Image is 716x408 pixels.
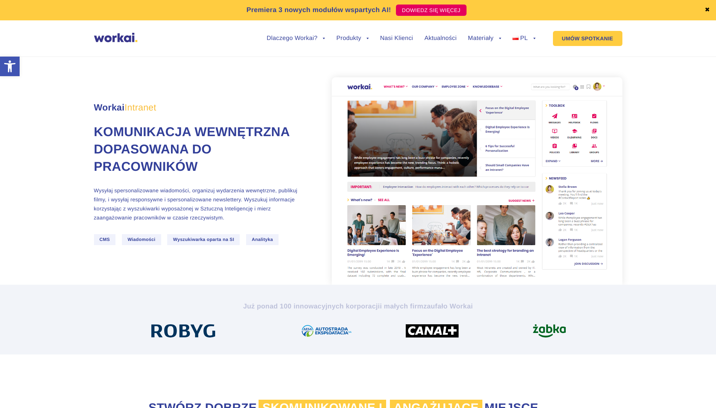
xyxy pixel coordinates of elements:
[336,35,369,41] a: Produkty
[94,186,302,222] p: Wysyłaj spersonalizowane wiadomości, organizuj wydarzenia wewnętrzne, publikuj filmy, i wysyłaj r...
[553,31,622,46] a: UMÓW SPOTKANIE
[94,124,302,176] h1: Komunikacja wewnętrzna dopasowana do pracowników
[122,234,161,245] span: Wiadomości
[125,103,156,113] em: Intranet
[94,94,156,112] span: Workai
[468,35,501,41] a: Materiały
[267,35,325,41] a: Dlaczego Workai?
[246,234,279,245] span: Analityka
[396,5,467,16] a: DOWIEDZ SIĘ WIĘCEJ
[424,35,456,41] a: Aktualności
[380,35,413,41] a: Nasi Klienci
[705,7,710,13] a: ✖
[167,234,240,245] span: Wyszukiwarka oparta na SI
[94,234,116,245] span: CMS
[149,302,568,311] h2: Już ponad 100 innowacyjnych korporacji zaufało Workai
[520,35,528,41] span: PL
[380,302,423,310] i: i małych firm
[246,5,391,15] p: Premiera 3 nowych modułów wspartych AI!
